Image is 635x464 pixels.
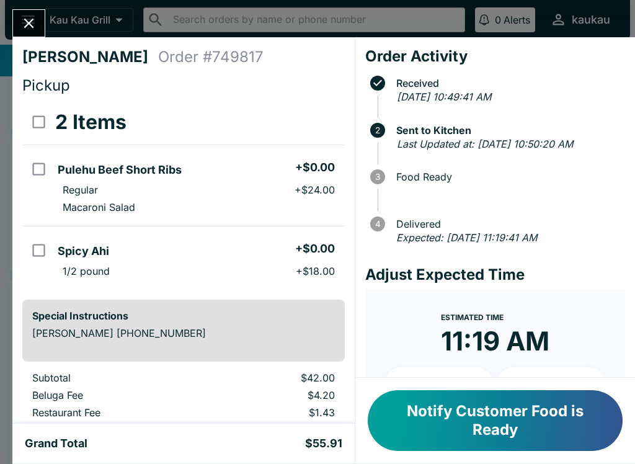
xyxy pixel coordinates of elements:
time: 11:19 AM [441,325,549,357]
em: [DATE] 10:49:41 AM [397,91,491,103]
h4: Order # 749817 [158,48,264,66]
button: Notify Customer Food is Ready [368,390,623,451]
em: Expected: [DATE] 11:19:41 AM [396,231,537,244]
em: Last Updated at: [DATE] 10:50:20 AM [397,138,573,150]
p: + $24.00 [295,184,335,196]
p: Subtotal [32,372,193,384]
text: 2 [375,125,380,135]
h5: Spicy Ahi [58,244,109,259]
h4: [PERSON_NAME] [22,48,158,66]
button: Close [13,10,45,37]
span: Pickup [22,76,70,94]
h5: + $0.00 [295,160,335,175]
p: $4.20 [213,389,334,401]
h3: 2 Items [55,110,127,135]
span: Estimated Time [441,313,504,322]
p: + $18.00 [296,265,335,277]
h5: Grand Total [25,436,87,451]
p: [PERSON_NAME] [PHONE_NUMBER] [32,327,335,339]
span: Received [390,78,625,89]
p: Regular [63,184,98,196]
h4: Adjust Expected Time [365,265,625,284]
p: Macaroni Salad [63,201,135,213]
text: 4 [375,219,380,229]
p: $42.00 [213,372,334,384]
text: 3 [375,172,380,182]
h4: Order Activity [365,47,625,66]
p: Restaurant Fee [32,406,193,419]
h5: + $0.00 [295,241,335,256]
span: Delivered [390,218,625,230]
p: 1/2 pound [63,265,110,277]
h5: $55.91 [305,436,342,451]
p: $1.43 [213,406,334,419]
h6: Special Instructions [32,310,335,322]
h5: Pulehu Beef Short Ribs [58,163,182,177]
span: Food Ready [390,171,625,182]
button: + 10 [385,367,493,398]
button: + 20 [497,367,605,398]
table: orders table [22,100,345,290]
span: Sent to Kitchen [390,125,625,136]
table: orders table [22,372,345,458]
p: Beluga Fee [32,389,193,401]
